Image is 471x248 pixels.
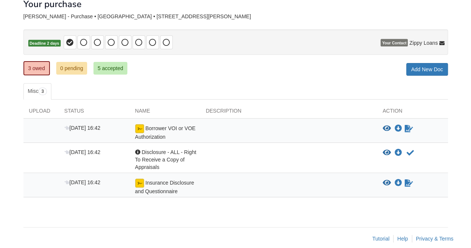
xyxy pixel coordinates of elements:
a: Tutorial [372,236,389,242]
span: 3 [38,88,47,95]
button: View Insurance Disclosure and Questionnaire [383,179,391,187]
button: View Borrower VOI or VOE Authorization [383,125,391,132]
div: Name [130,107,200,118]
a: 0 pending [56,62,87,75]
a: Misc [23,83,51,100]
a: Sign Form [404,179,414,188]
a: 5 accepted [93,62,127,75]
a: Download Disclosure - ALL - Right To Receive a Copy of Appraisals [395,150,402,156]
a: Download Insurance Disclosure and Questionnaire [395,180,402,186]
span: [DATE] 16:42 [64,179,101,185]
a: Sign Form [404,124,414,133]
div: [PERSON_NAME] - Purchase • [GEOGRAPHIC_DATA] • [STREET_ADDRESS][PERSON_NAME] [23,13,448,20]
span: [DATE] 16:42 [64,149,101,155]
span: Disclosure - ALL - Right To Receive a Copy of Appraisals [135,149,196,170]
a: Download Borrower VOI or VOE Authorization [395,126,402,132]
div: Description [200,107,377,118]
button: Acknowledge receipt of document [406,148,415,157]
img: Ready for you to esign [135,179,144,188]
span: Your Contact [381,39,408,47]
span: Insurance Disclosure and Questionnaire [135,180,194,194]
span: [DATE] 16:42 [64,125,101,131]
span: Deadline 2 days [28,40,61,47]
a: Help [397,236,408,242]
button: View Disclosure - ALL - Right To Receive a Copy of Appraisals [383,149,391,157]
img: Ready for you to esign [135,124,144,133]
span: Zippy Loans [409,39,437,47]
div: Upload [23,107,59,118]
a: Privacy & Terms [416,236,454,242]
span: Borrower VOI or VOE Authorization [135,125,195,140]
a: Add New Doc [406,63,448,76]
a: 3 owed [23,61,50,75]
div: Status [59,107,130,118]
div: Action [377,107,448,118]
